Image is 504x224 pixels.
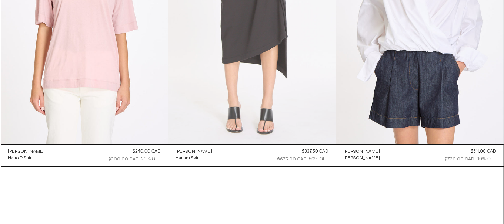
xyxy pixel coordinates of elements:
div: $240.00 CAD [133,148,161,155]
div: $511.00 CAD [471,148,496,155]
a: [PERSON_NAME] [344,155,380,162]
a: Hanam Skirt [176,155,213,162]
div: $730.00 CAD [445,156,475,163]
div: [PERSON_NAME] [344,155,380,162]
div: 30% OFF [477,156,496,163]
div: 50% OFF [309,156,328,163]
div: $675.00 CAD [278,156,307,163]
div: $300.00 CAD [109,156,139,163]
div: $337.50 CAD [302,148,328,155]
a: [PERSON_NAME] [8,148,45,155]
div: 20% OFF [141,156,161,163]
div: Hatro T-Shirt [8,155,33,162]
a: Hatro T-Shirt [8,155,45,162]
div: Hanam Skirt [176,155,200,162]
a: [PERSON_NAME] [344,148,380,155]
a: [PERSON_NAME] [176,148,213,155]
